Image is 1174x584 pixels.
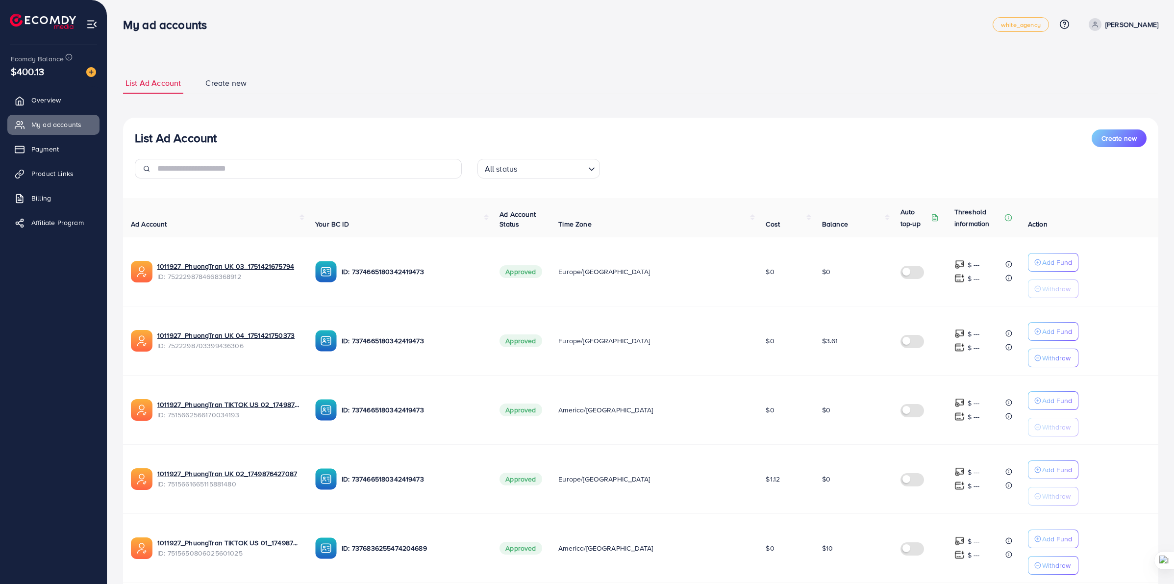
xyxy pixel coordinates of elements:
[7,188,100,208] a: Billing
[900,206,929,229] p: Auto top-up
[157,330,300,351] div: <span class='underline'>1011927_PhuongTran UK 04_1751421750373</span></br>7522298703399436306
[954,206,1002,229] p: Threshold information
[954,481,965,491] img: top-up amount
[766,219,780,229] span: Cost
[1028,530,1078,548] button: Add Fund
[7,139,100,159] a: Payment
[205,77,247,89] span: Create new
[157,410,300,420] span: ID: 7515662566170034193
[157,330,300,340] a: 1011927_PhuongTran UK 04_1751421750373
[342,335,484,347] p: ID: 7374665180342419473
[954,411,965,422] img: top-up amount
[1101,133,1137,143] span: Create new
[157,400,300,409] a: 1011927_PhuongTran TIKTOK US 02_1749876563912
[766,474,780,484] span: $1.12
[968,466,980,478] p: $ ---
[157,261,300,281] div: <span class='underline'>1011927_PhuongTran UK 03_1751421675794</span></br>7522298784668368912
[1028,460,1078,479] button: Add Fund
[822,267,830,277] span: $0
[1028,391,1078,410] button: Add Fund
[7,115,100,134] a: My ad accounts
[157,469,300,479] a: 1011927_PhuongTran UK 02_1749876427087
[1042,559,1071,571] p: Withdraw
[315,219,349,229] span: Your BC ID
[1028,219,1048,229] span: Action
[135,131,217,145] h3: List Ad Account
[968,273,980,284] p: $ ---
[1028,418,1078,436] button: Withdraw
[766,267,774,277] span: $0
[1028,322,1078,341] button: Add Fund
[558,267,650,277] span: Europe/[GEOGRAPHIC_DATA]
[1132,540,1167,577] iframe: Chat
[558,405,653,415] span: America/[GEOGRAPHIC_DATA]
[520,160,584,176] input: Search for option
[7,213,100,232] a: Affiliate Program
[1042,326,1072,337] p: Add Fund
[822,405,830,415] span: $0
[993,17,1049,32] a: white_agency
[954,550,965,560] img: top-up amount
[86,67,96,77] img: image
[500,473,542,485] span: Approved
[7,164,100,183] a: Product Links
[157,538,300,548] a: 1011927_PhuongTran TIKTOK US 01_1749873828056
[11,64,44,78] span: $400.13
[342,542,484,554] p: ID: 7376836255474204689
[31,95,61,105] span: Overview
[954,536,965,546] img: top-up amount
[477,159,600,178] div: Search for option
[1105,19,1158,30] p: [PERSON_NAME]
[1042,533,1072,545] p: Add Fund
[342,473,484,485] p: ID: 7374665180342419473
[1085,18,1158,31] a: [PERSON_NAME]
[968,549,980,561] p: $ ---
[7,90,100,110] a: Overview
[157,479,300,489] span: ID: 7515661665115881480
[766,405,774,415] span: $0
[968,397,980,409] p: $ ---
[131,261,152,282] img: ic-ads-acc.e4c84228.svg
[968,259,980,271] p: $ ---
[157,469,300,489] div: <span class='underline'>1011927_PhuongTran UK 02_1749876427087</span></br>7515661665115881480
[766,336,774,346] span: $0
[157,272,300,281] span: ID: 7522298784668368912
[1028,556,1078,575] button: Withdraw
[1042,421,1071,433] p: Withdraw
[131,468,152,490] img: ic-ads-acc.e4c84228.svg
[968,411,980,423] p: $ ---
[558,474,650,484] span: Europe/[GEOGRAPHIC_DATA]
[500,404,542,416] span: Approved
[31,169,74,178] span: Product Links
[11,54,64,64] span: Ecomdy Balance
[315,399,337,421] img: ic-ba-acc.ded83a64.svg
[123,18,215,32] h3: My ad accounts
[954,398,965,408] img: top-up amount
[558,543,653,553] span: America/[GEOGRAPHIC_DATA]
[315,537,337,559] img: ic-ba-acc.ded83a64.svg
[157,538,300,558] div: <span class='underline'>1011927_PhuongTran TIKTOK US 01_1749873828056</span></br>7515650806025601025
[131,399,152,421] img: ic-ads-acc.e4c84228.svg
[1028,349,1078,367] button: Withdraw
[500,334,542,347] span: Approved
[822,474,830,484] span: $0
[157,548,300,558] span: ID: 7515650806025601025
[968,535,980,547] p: $ ---
[342,266,484,278] p: ID: 7374665180342419473
[500,209,536,229] span: Ad Account Status
[1042,283,1071,295] p: Withdraw
[1028,487,1078,506] button: Withdraw
[1028,279,1078,298] button: Withdraw
[558,336,650,346] span: Europe/[GEOGRAPHIC_DATA]
[10,14,76,29] img: logo
[968,480,980,492] p: $ ---
[315,261,337,282] img: ic-ba-acc.ded83a64.svg
[125,77,181,89] span: List Ad Account
[157,341,300,351] span: ID: 7522298703399436306
[1042,464,1072,476] p: Add Fund
[954,342,965,353] img: top-up amount
[954,273,965,283] img: top-up amount
[131,330,152,352] img: ic-ads-acc.e4c84228.svg
[157,261,300,271] a: 1011927_PhuongTran UK 03_1751421675794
